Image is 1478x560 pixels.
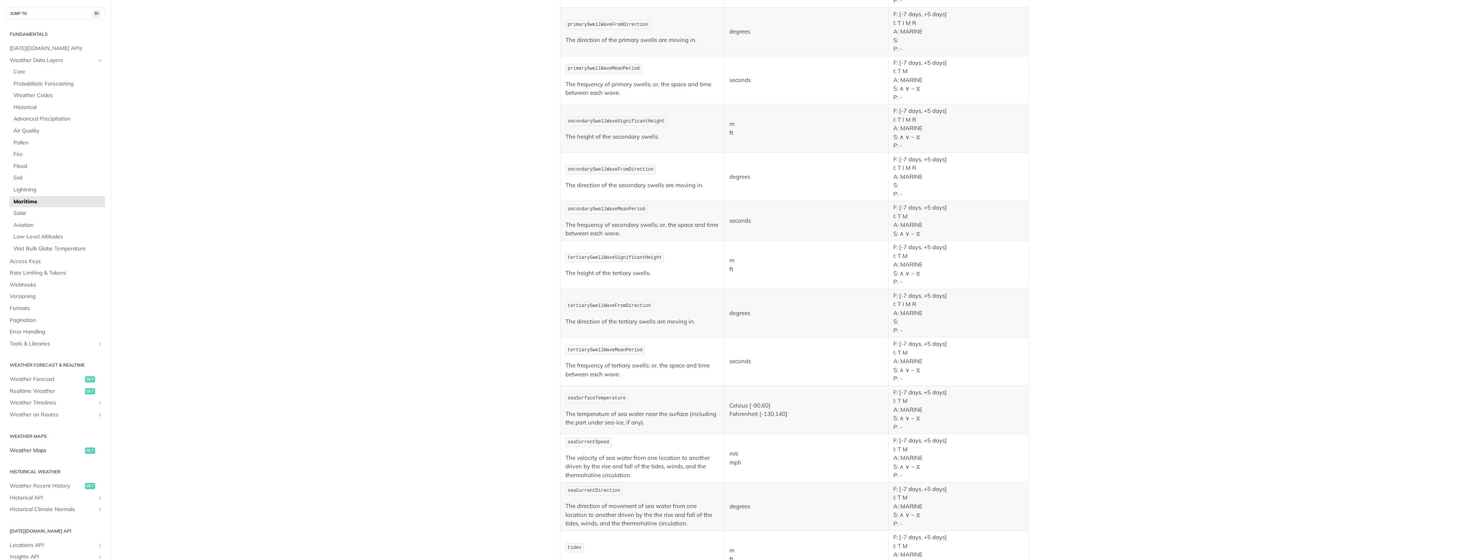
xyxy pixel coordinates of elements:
[893,340,1023,383] p: F: [-7 days, +5 days] I: T M A: MARINE S: ∧ ∨ ~ ⧖ P: -
[568,396,626,401] span: seaSurfaceTemperature
[729,357,883,366] p: seconds
[6,540,105,551] a: Locations APIShow subpages for Locations API
[10,196,105,208] a: Maritime
[6,409,105,421] a: Weather on RoutesShow subpages for Weather on Routes
[6,480,105,492] a: Weather Recent Historyget
[10,66,105,78] a: Core
[10,90,105,101] a: Weather Codes
[10,258,103,265] span: Access Keys
[10,113,105,125] a: Advanced Precipitation
[10,125,105,137] a: Air Quality
[6,386,105,397] a: Realtime Weatherget
[10,243,105,255] a: Wet Bulb Globe Temperature
[97,506,103,513] button: Show subpages for Historical Climate Normals
[13,210,103,217] span: Solar
[10,102,105,113] a: Historical
[97,400,103,406] button: Show subpages for Weather Timelines
[85,483,95,489] span: get
[893,243,1023,287] p: F: [-7 days, +5 days] I: T M A: MARINE S: ∧ ∨ ~ ⧖ P: -
[10,447,83,454] span: Weather Maps
[13,186,103,194] span: Lightning
[13,127,103,135] span: Air Quality
[13,80,103,88] span: Probabilistic Forecasting
[10,269,103,277] span: Rate Limiting & Tokens
[893,59,1023,102] p: F: [-7 days, +5 days] I: T M A: MARINE S: ∧ ∨ ~ ⧖ P: -
[565,221,719,238] p: The frequency of secondary swells; or, the space and time between each wave.
[568,167,654,172] span: secondarySwellWaveFromDirection
[893,107,1023,150] p: F: [-7 days, +5 days] I: T I M R A: MARINE S: ∧ ∨ ~ ⧖ P: -
[13,198,103,206] span: Maritime
[893,292,1023,335] p: F: [-7 days, +5 days] I: T I M R A: MARINE S: P: -
[13,104,103,111] span: Historical
[10,78,105,90] a: Probabilistic Forecasting
[6,362,105,369] h2: Weather Forecast & realtime
[729,216,883,225] p: seconds
[729,449,883,467] p: m/s mph
[729,256,883,273] p: m ft
[565,317,719,326] p: The direction of the tertiary swells are moving in.
[568,439,609,445] span: seaCurrentSpeed
[10,231,105,243] a: Low-Level Altitudes
[568,545,582,550] span: tides
[729,120,883,137] p: m ft
[6,279,105,291] a: Webhooks
[729,27,883,36] p: degrees
[97,542,103,548] button: Show subpages for Locations API
[565,361,719,379] p: The frequency of tertiary swells; or, the space and time between each wave.
[729,76,883,85] p: seconds
[10,411,95,419] span: Weather on Routes
[10,542,95,549] span: Locations API
[6,528,105,535] h2: [DATE][DOMAIN_NAME] API
[6,55,105,66] a: Weather Data LayersHide subpages for Weather Data Layers
[568,66,640,71] span: primarySwellWaveMeanPeriod
[6,291,105,302] a: Versioning
[565,36,719,45] p: The direction of the primary swells are moving in.
[568,22,648,27] span: primarySwellWaveFromDirection
[568,488,620,493] span: seaCurrentDirection
[97,341,103,347] button: Show subpages for Tools & Libraries
[6,445,105,456] a: Weather Mapsget
[13,151,103,158] span: Fire
[10,376,83,383] span: Weather Forecast
[13,68,103,76] span: Core
[10,161,105,172] a: Flood
[13,115,103,123] span: Advanced Precipitation
[893,155,1023,199] p: F: [-7 days, +5 days] I: T I M R A: MARINE S: P: -
[6,315,105,326] a: Pagination
[893,10,1023,54] p: F: [-7 days, +5 days] I: T I M R A: MARINE S: P: -
[10,340,95,348] span: Tools & Libraries
[6,8,105,19] button: JUMP TO⌘/
[6,492,105,504] a: Historical APIShow subpages for Historical API
[568,255,662,260] span: tertiarySwellWaveSignificantHeight
[10,305,103,312] span: Formats
[565,80,719,97] p: The frequency of primary swells; or, the space and time between each wave.
[6,468,105,475] h2: Historical Weather
[729,173,883,181] p: degrees
[565,502,719,528] p: The direction of movement of sea water from one location to another driven by the the rise and fa...
[893,388,1023,432] p: F: [-7 days, +5 days] I: T M A: MARINE S: ∧ ∨ ~ ⧖ P: -
[10,328,103,336] span: Error Handling
[10,387,83,395] span: Realtime Weather
[13,174,103,182] span: Soil
[6,326,105,338] a: Error Handling
[893,436,1023,480] p: F: [-7 days, +5 days] I: T M A: MARINE S: ∧ ∨ ~ ⧖ P: -
[6,338,105,350] a: Tools & LibrariesShow subpages for Tools & Libraries
[92,10,101,17] span: ⌘/
[10,399,95,407] span: Weather Timelines
[13,92,103,99] span: Weather Codes
[10,184,105,196] a: Lightning
[10,317,103,324] span: Pagination
[6,504,105,515] a: Historical Climate NormalsShow subpages for Historical Climate Normals
[568,303,651,309] span: tertiarySwellWaveFromDirection
[6,397,105,409] a: Weather TimelinesShow subpages for Weather Timelines
[729,401,883,419] p: Celsius [-90,60] Fahrenheit [-130,140]
[729,502,883,511] p: degrees
[568,347,642,353] span: tertiarySwellWaveMeanPeriod
[565,181,719,190] p: The direction of the secondary swells are moving in.
[565,454,719,480] p: The velocity of sea water from one location to another driven by the rise and fall of the tides, ...
[10,57,95,64] span: Weather Data Layers
[565,269,719,278] p: The height of the tertiary swells.
[13,221,103,229] span: Aviation
[13,163,103,170] span: Flood
[97,412,103,418] button: Show subpages for Weather on Routes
